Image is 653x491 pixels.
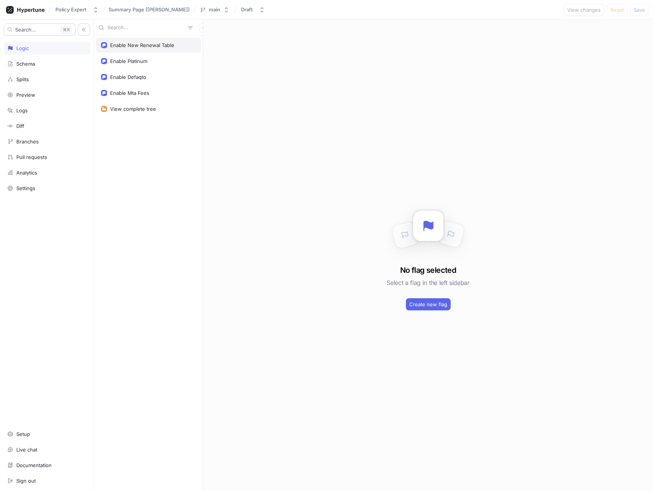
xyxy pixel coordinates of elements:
[16,92,35,98] div: Preview
[409,302,447,307] span: Create new flag
[110,74,146,80] div: Enable Defaqto
[634,8,645,12] span: Save
[238,3,268,16] button: Draft
[16,447,37,453] div: Live chat
[16,107,28,113] div: Logs
[241,6,253,13] div: Draft
[110,58,147,64] div: Enable Platinum
[386,276,469,290] h5: Select a flag in the left sidebar
[16,123,24,129] div: Diff
[16,462,52,468] div: Documentation
[110,106,156,112] div: View complete tree
[209,6,220,13] div: main
[15,27,36,32] span: Search...
[4,459,90,472] a: Documentation
[16,76,29,82] div: Splits
[406,298,451,310] button: Create new flag
[607,4,627,16] button: Reset
[564,4,604,16] button: View changes
[52,3,102,16] button: Policy Expert
[16,185,35,191] div: Settings
[630,4,648,16] button: Save
[197,3,232,16] button: main
[16,478,36,484] div: Sign out
[400,264,456,276] h3: No flag selected
[16,154,47,160] div: Pull requests
[16,45,29,51] div: Logic
[60,26,72,33] div: K
[567,8,601,12] span: View changes
[610,8,624,12] span: Reset
[110,90,149,96] div: Enable Mta Fees
[110,42,174,48] div: Enable New Renewal Table
[16,170,37,176] div: Analytics
[16,431,30,437] div: Setup
[109,7,190,12] span: Summary Page ([PERSON_NAME])
[55,6,87,13] div: Policy Expert
[107,24,185,31] input: Search...
[16,61,35,67] div: Schema
[4,24,76,36] button: Search...K
[16,138,39,145] div: Branches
